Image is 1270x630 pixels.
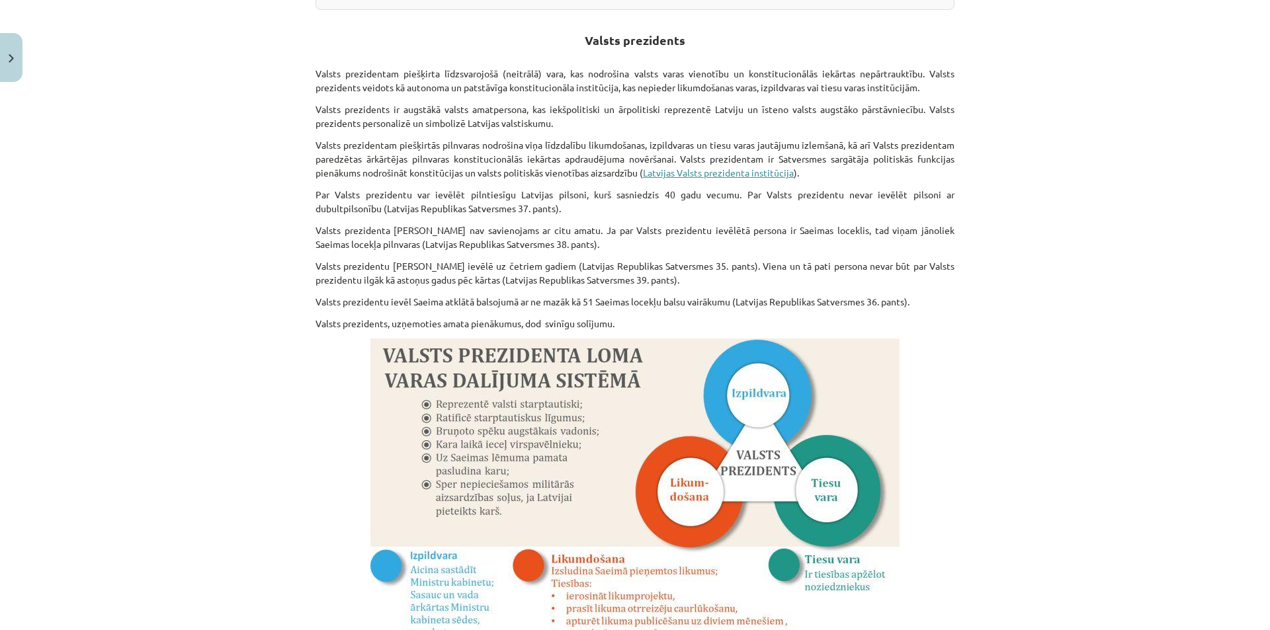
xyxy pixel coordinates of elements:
[316,67,954,95] p: Valsts prezidentam piešķirta līdzsvarojošā (neitrālā) vara, kas nodrošina valsts varas vienotību ...
[316,259,954,287] p: Valsts prezidentu [PERSON_NAME] ievēlē uz četriem gadiem (Latvijas Republikas Satversmes 35. pant...
[316,138,954,180] p: Valsts prezidentam piešķirtās pilnvaras nodrošina viņa līdzdalību likumdošanas, izpildvaras un ti...
[585,32,685,48] strong: Valsts prezidents
[643,167,794,178] a: Latvijas Valsts prezidenta institūcija
[316,317,954,331] p: Valsts prezidents, uzņemoties amata pienākumus, dod svinīgu solījumu.
[316,223,954,251] p: Valsts prezidenta [PERSON_NAME] nav savienojams ar citu amatu. Ja par Valsts prezidentu ievēlētā ...
[316,188,954,216] p: Par Valsts prezidentu var ievēlēt pilntiesīgu Latvijas pilsoni, kurš sasniedzis 40 gadu vecumu. P...
[316,102,954,130] p: Valsts prezidents ir augstākā valsts amatpersona, kas iekšpolitiski un ārpolitiski reprezentē Lat...
[316,295,954,309] p: Valsts prezidentu ievēl Saeima atklātā balsojumā ar ne mazāk kā 51 Saeimas locekļu balsu vairākum...
[9,54,14,63] img: icon-close-lesson-0947bae3869378f0d4975bcd49f059093ad1ed9edebbc8119c70593378902aed.svg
